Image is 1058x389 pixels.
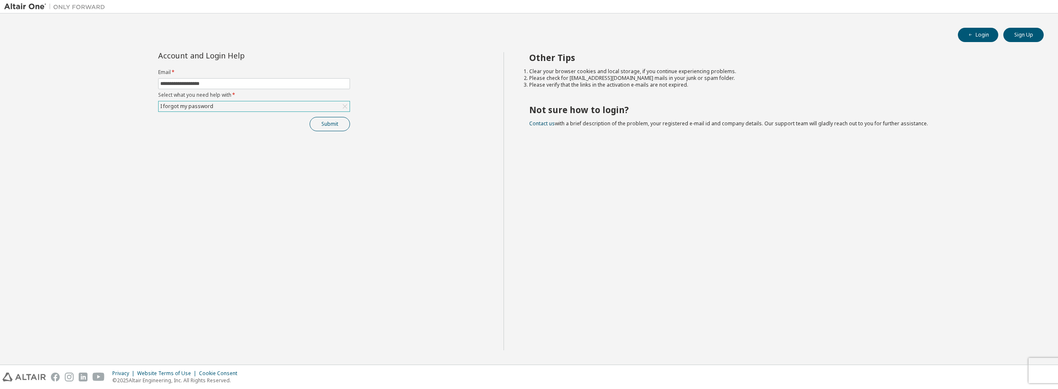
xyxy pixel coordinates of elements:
img: linkedin.svg [79,373,88,381]
button: Sign Up [1003,28,1044,42]
div: Privacy [112,370,137,377]
span: with a brief description of the problem, your registered e-mail id and company details. Our suppo... [529,120,928,127]
p: © 2025 Altair Engineering, Inc. All Rights Reserved. [112,377,242,384]
div: Cookie Consent [199,370,242,377]
img: altair_logo.svg [3,373,46,381]
h2: Other Tips [529,52,1029,63]
button: Submit [310,117,350,131]
li: Please check for [EMAIL_ADDRESS][DOMAIN_NAME] mails in your junk or spam folder. [529,75,1029,82]
img: facebook.svg [51,373,60,381]
h2: Not sure how to login? [529,104,1029,115]
img: instagram.svg [65,373,74,381]
button: Login [958,28,998,42]
div: Account and Login Help [158,52,312,59]
div: Website Terms of Use [137,370,199,377]
img: Altair One [4,3,109,11]
img: youtube.svg [93,373,105,381]
label: Email [158,69,350,76]
label: Select what you need help with [158,92,350,98]
a: Contact us [529,120,555,127]
div: I forgot my password [159,102,215,111]
li: Please verify that the links in the activation e-mails are not expired. [529,82,1029,88]
li: Clear your browser cookies and local storage, if you continue experiencing problems. [529,68,1029,75]
div: I forgot my password [159,101,350,111]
